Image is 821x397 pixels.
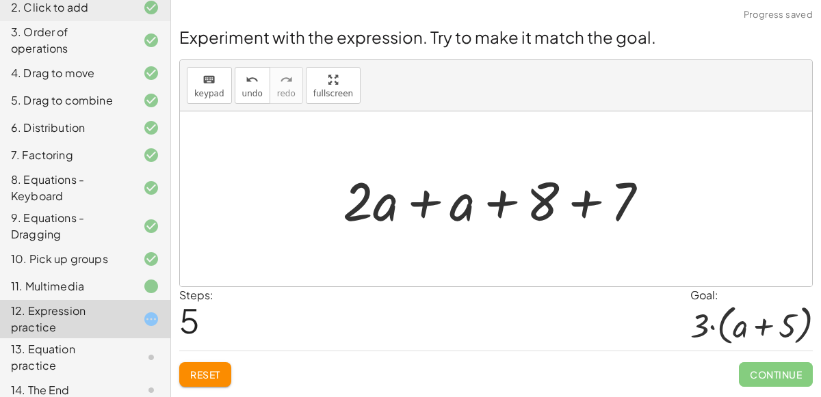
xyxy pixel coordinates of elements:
span: Progress saved [744,8,813,22]
button: redoredo [270,67,303,104]
i: redo [280,72,293,88]
i: Task started. [143,311,159,327]
div: 10. Pick up groups [11,251,121,267]
i: Task finished and correct. [143,32,159,49]
div: 6. Distribution [11,120,121,136]
button: undoundo [235,67,270,104]
div: 5. Drag to combine [11,92,121,109]
div: 12. Expression practice [11,303,121,336]
span: fullscreen [313,89,353,98]
button: fullscreen [306,67,361,104]
i: keyboard [203,72,216,88]
div: 13. Equation practice [11,341,121,374]
span: redo [277,89,296,98]
div: 7. Factoring [11,147,121,163]
button: keyboardkeypad [187,67,232,104]
div: 8. Equations - Keyboard [11,172,121,204]
i: Task finished. [143,278,159,295]
div: 3. Order of operations [11,24,121,57]
span: Experiment with the expression. Try to make it match the goal. [179,27,656,47]
i: Task finished and correct. [143,65,159,81]
div: 9. Equations - Dragging [11,210,121,243]
i: Task finished and correct. [143,251,159,267]
div: 11. Multimedia [11,278,121,295]
i: Task finished and correct. [143,120,159,136]
i: Task not started. [143,349,159,366]
div: 4. Drag to move [11,65,121,81]
i: Task finished and correct. [143,147,159,163]
i: Task finished and correct. [143,180,159,196]
button: Reset [179,362,231,387]
span: 5 [179,299,200,341]
label: Steps: [179,288,213,302]
div: Goal: [690,287,813,303]
i: Task finished and correct. [143,92,159,109]
span: undo [242,89,263,98]
span: Reset [190,368,220,381]
i: undo [246,72,259,88]
i: Task finished and correct. [143,218,159,234]
span: keypad [194,89,224,98]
